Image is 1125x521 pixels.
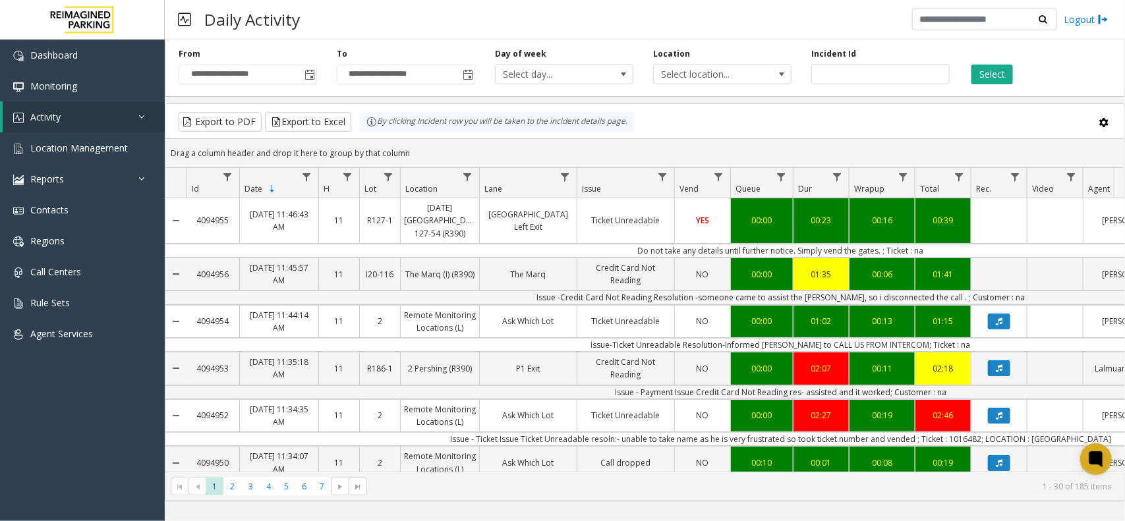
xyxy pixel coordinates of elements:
[13,267,24,278] img: 'icon'
[401,447,479,478] a: Remote Monitoring Locations (L)
[349,478,366,496] span: Go to the last page
[734,362,790,375] div: 00:00
[337,48,347,60] label: To
[654,168,672,186] a: Issue Filter Menu
[324,183,330,194] span: H
[853,315,911,327] div: 00:13
[331,478,349,496] span: Go to the next page
[480,406,577,425] a: Ask Which Lot
[165,142,1124,165] div: Drag a column header and drop it here to group by that column
[894,168,912,186] a: Wrapup Filter Menu
[920,183,939,194] span: Total
[582,183,601,194] span: Issue
[187,406,239,425] a: 4094952
[187,453,239,472] a: 4094950
[187,312,239,331] a: 4094954
[734,214,790,227] div: 00:00
[731,359,793,378] a: 00:00
[734,409,790,422] div: 00:00
[480,205,577,236] a: [GEOGRAPHIC_DATA] Left Exit
[360,112,634,132] div: By clicking Incident row you will be taken to the incident details page.
[240,205,318,236] a: [DATE] 11:46:43 AM
[219,168,237,186] a: Id Filter Menu
[319,359,359,378] a: 11
[484,183,502,194] span: Lane
[240,352,318,384] a: [DATE] 11:35:18 AM
[13,51,24,61] img: 'icon'
[675,312,730,331] a: NO
[187,265,239,284] a: 4094956
[13,329,24,340] img: 'icon'
[679,183,699,194] span: Vend
[915,312,971,331] a: 01:15
[697,363,709,374] span: NO
[459,168,476,186] a: Location Filter Menu
[915,359,971,378] a: 02:18
[577,352,674,384] a: Credit Card Not Reading
[793,453,849,472] a: 00:01
[165,300,187,343] a: Collapse Details
[675,211,730,230] a: YES
[364,183,376,194] span: Lot
[401,400,479,431] a: Remote Monitoring Locations (L)
[710,168,728,186] a: Vend Filter Menu
[240,306,318,337] a: [DATE] 11:44:14 AM
[850,312,915,331] a: 00:13
[731,312,793,331] a: 00:00
[653,48,690,60] label: Location
[919,315,967,327] div: 01:15
[339,168,357,186] a: H Filter Menu
[267,184,277,194] span: Sortable
[353,481,363,492] span: Go to the last page
[13,82,24,92] img: 'icon'
[915,265,971,284] a: 01:41
[853,362,911,375] div: 00:11
[165,441,187,483] a: Collapse Details
[675,406,730,425] a: NO
[165,193,187,248] a: Collapse Details
[734,315,790,327] div: 00:00
[1062,168,1080,186] a: Video Filter Menu
[797,456,846,469] div: 00:01
[223,478,241,495] span: Page 2
[495,48,546,60] label: Day of week
[797,268,846,281] div: 01:35
[30,327,93,340] span: Agent Services
[277,478,295,495] span: Page 5
[30,142,128,154] span: Location Management
[13,236,24,247] img: 'icon'
[30,173,64,185] span: Reports
[950,168,968,186] a: Total Filter Menu
[675,359,730,378] a: NO
[734,268,790,281] div: 00:00
[319,312,359,331] a: 11
[793,265,849,284] a: 01:35
[797,315,846,327] div: 01:02
[3,101,165,132] a: Activity
[919,409,967,422] div: 02:46
[1098,13,1109,26] img: logout
[240,447,318,478] a: [DATE] 11:34:07 AM
[915,406,971,425] a: 02:46
[360,453,400,472] a: 2
[187,359,239,378] a: 4094953
[260,478,277,495] span: Page 4
[480,265,577,284] a: The Marq
[401,359,479,378] a: 2 Pershing (R390)
[265,112,351,132] button: Export to Excel
[811,48,856,60] label: Incident Id
[380,168,397,186] a: Lot Filter Menu
[192,183,199,194] span: Id
[1032,183,1054,194] span: Video
[13,144,24,154] img: 'icon'
[335,481,345,492] span: Go to the next page
[240,258,318,290] a: [DATE] 11:45:57 AM
[654,65,763,84] span: Select location...
[731,211,793,230] a: 00:00
[13,113,24,123] img: 'icon'
[736,183,761,194] span: Queue
[853,268,911,281] div: 00:06
[797,214,846,227] div: 00:23
[850,265,915,284] a: 00:06
[401,265,479,284] a: The Marq (I) (R390)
